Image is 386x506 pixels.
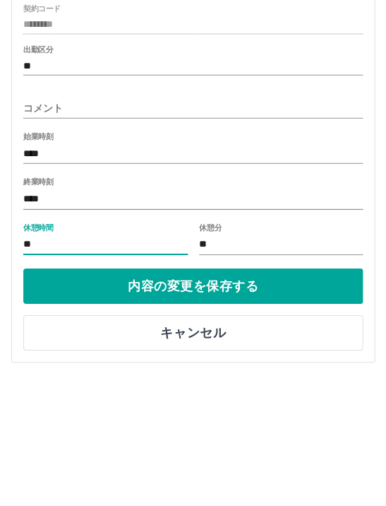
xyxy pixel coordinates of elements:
[199,351,222,362] label: 休憩分
[32,85,88,102] span: 現場名:
[23,398,363,433] button: 内容の変更を保存する
[32,62,88,79] span: 法人名:
[88,85,354,102] span: 下落合寮
[23,133,61,143] label: 契約コード
[32,40,88,57] span: 申請日:
[23,351,53,362] label: 休憩時間
[88,62,354,79] span: 大和証券（社会）
[23,306,53,317] label: 終業時刻
[23,261,53,271] label: 始業時刻
[23,175,53,185] label: 出勤区分
[23,445,363,480] button: キャンセル
[88,40,354,57] span: 2025年8月20日(水)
